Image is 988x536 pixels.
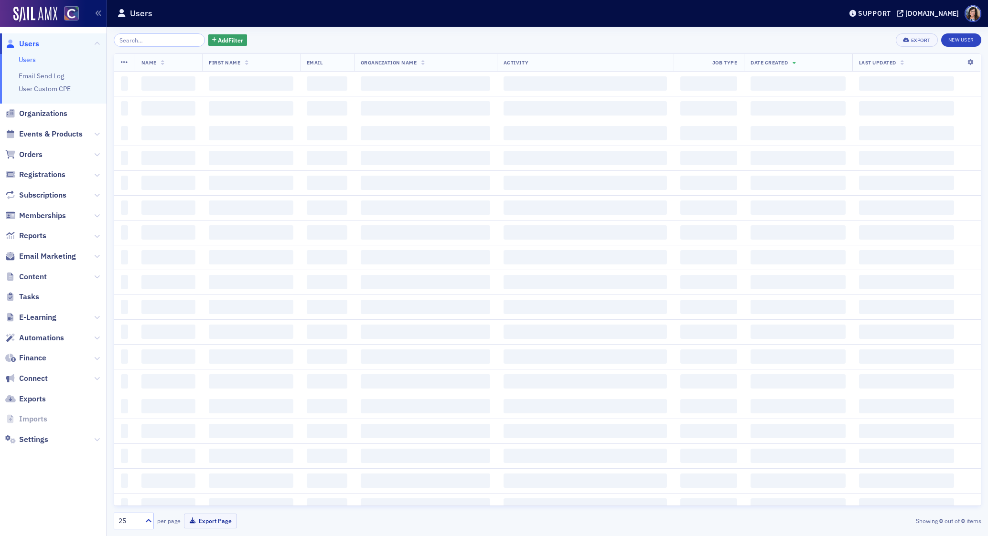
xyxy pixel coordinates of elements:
img: SailAMX [64,6,79,21]
span: ‌ [141,399,196,413]
span: ‌ [361,275,490,289]
span: ‌ [680,498,737,513]
span: ‌ [680,424,737,438]
span: E-Learning [19,312,56,323]
span: ‌ [680,325,737,339]
span: ‌ [361,101,490,116]
span: ‌ [121,101,128,116]
span: ‌ [504,498,667,513]
span: ‌ [209,225,293,240]
button: [DOMAIN_NAME] [897,10,962,17]
img: SailAMX [13,7,57,22]
span: ‌ [751,126,845,140]
span: ‌ [751,399,845,413]
span: ‌ [209,250,293,264]
span: ‌ [121,399,128,413]
a: Settings [5,434,48,445]
span: ‌ [209,473,293,488]
span: ‌ [121,325,128,339]
strong: 0 [960,516,967,525]
span: Events & Products [19,129,83,139]
span: ‌ [680,176,737,190]
span: ‌ [504,176,667,190]
a: Email Send Log [19,72,64,80]
a: Users [19,55,36,64]
span: ‌ [307,176,347,190]
span: ‌ [307,76,347,91]
span: ‌ [751,498,845,513]
span: ‌ [361,473,490,488]
span: ‌ [680,399,737,413]
span: ‌ [361,399,490,413]
span: ‌ [859,200,954,215]
span: ‌ [751,200,845,215]
span: ‌ [209,151,293,165]
a: New User [941,33,981,47]
span: ‌ [361,76,490,91]
span: ‌ [859,399,954,413]
span: ‌ [121,498,128,513]
span: ‌ [307,151,347,165]
span: ‌ [504,275,667,289]
span: ‌ [121,473,128,488]
span: ‌ [307,449,347,463]
a: View Homepage [57,6,79,22]
span: ‌ [859,349,954,364]
span: ‌ [141,275,196,289]
a: Tasks [5,292,39,302]
span: ‌ [859,225,954,240]
span: ‌ [141,473,196,488]
span: First Name [209,59,240,66]
span: ‌ [680,275,737,289]
a: Registrations [5,169,65,180]
span: ‌ [859,449,954,463]
span: ‌ [859,300,954,314]
a: Memberships [5,210,66,221]
span: Activity [504,59,528,66]
span: ‌ [141,151,196,165]
span: ‌ [141,300,196,314]
span: ‌ [141,449,196,463]
span: ‌ [504,76,667,91]
span: ‌ [680,374,737,389]
span: ‌ [680,101,737,116]
a: Organizations [5,108,67,119]
span: ‌ [859,325,954,339]
input: Search… [114,33,205,47]
span: Memberships [19,210,66,221]
span: ‌ [141,325,196,339]
span: ‌ [751,473,845,488]
span: ‌ [361,225,490,240]
span: ‌ [307,325,347,339]
div: [DOMAIN_NAME] [905,9,959,18]
span: ‌ [751,449,845,463]
span: ‌ [121,250,128,264]
span: ‌ [680,76,737,91]
span: Tasks [19,292,39,302]
a: Content [5,272,47,282]
span: ‌ [121,300,128,314]
span: ‌ [141,424,196,438]
span: ‌ [751,250,845,264]
span: ‌ [361,498,490,513]
span: ‌ [680,200,737,215]
span: ‌ [121,424,128,438]
span: Automations [19,333,64,343]
a: Users [5,39,39,49]
span: ‌ [209,349,293,364]
span: ‌ [859,76,954,91]
span: Imports [19,414,47,424]
span: ‌ [209,325,293,339]
span: Orders [19,149,43,160]
span: ‌ [859,498,954,513]
a: Connect [5,373,48,384]
span: ‌ [307,498,347,513]
span: Last Updated [859,59,896,66]
span: ‌ [361,374,490,389]
a: Orders [5,149,43,160]
span: Users [19,39,39,49]
span: ‌ [141,200,196,215]
span: ‌ [504,325,667,339]
a: Exports [5,394,46,404]
span: Content [19,272,47,282]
